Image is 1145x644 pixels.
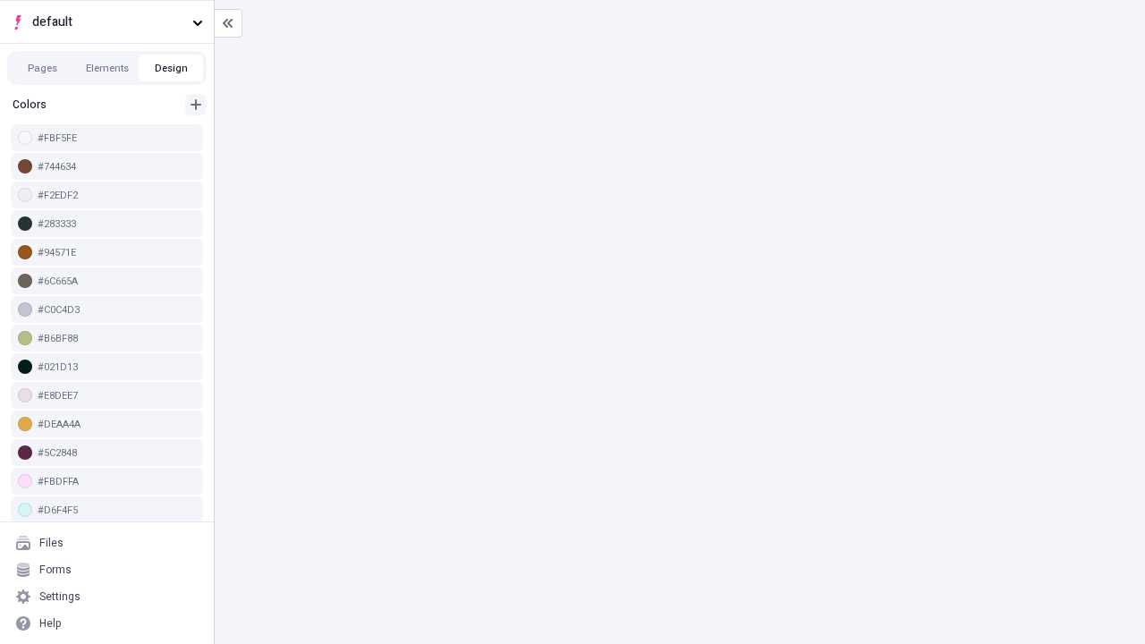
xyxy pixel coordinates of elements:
[11,210,203,237] button: #283333
[11,411,203,437] button: #DEAA4A
[11,468,203,495] button: #FBDFFA
[11,382,203,409] button: #E8DEE7
[38,332,196,345] div: #B6BF88
[11,296,203,323] button: #C0C4D3
[11,182,203,208] button: #F2EDF2
[39,563,72,577] div: Forms
[39,536,64,550] div: Files
[11,124,203,151] button: #FBF5FE
[38,360,196,374] div: #021D13
[140,55,204,81] button: Design
[38,389,196,402] div: #E8DEE7
[39,616,62,631] div: Help
[38,446,196,460] div: #5C2848
[11,239,203,266] button: #94571E
[38,504,196,517] div: #D6F4F5
[38,418,196,431] div: #DEAA4A
[11,496,203,523] button: #D6F4F5
[11,439,203,466] button: #5C2848
[39,589,81,604] div: Settings
[38,189,196,202] div: #F2EDF2
[38,160,196,174] div: #744634
[38,131,196,145] div: #FBF5FE
[38,275,196,288] div: #6C665A
[38,303,196,317] div: #C0C4D3
[38,475,196,488] div: #FBDFFA
[38,246,196,259] div: #94571E
[11,353,203,380] button: #021D13
[11,96,178,114] div: Colors
[11,325,203,352] button: #B6BF88
[75,55,140,81] button: Elements
[32,13,185,32] span: default
[11,267,203,294] button: #6C665A
[38,217,196,231] div: #283333
[11,55,75,81] button: Pages
[11,153,203,180] button: #744634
